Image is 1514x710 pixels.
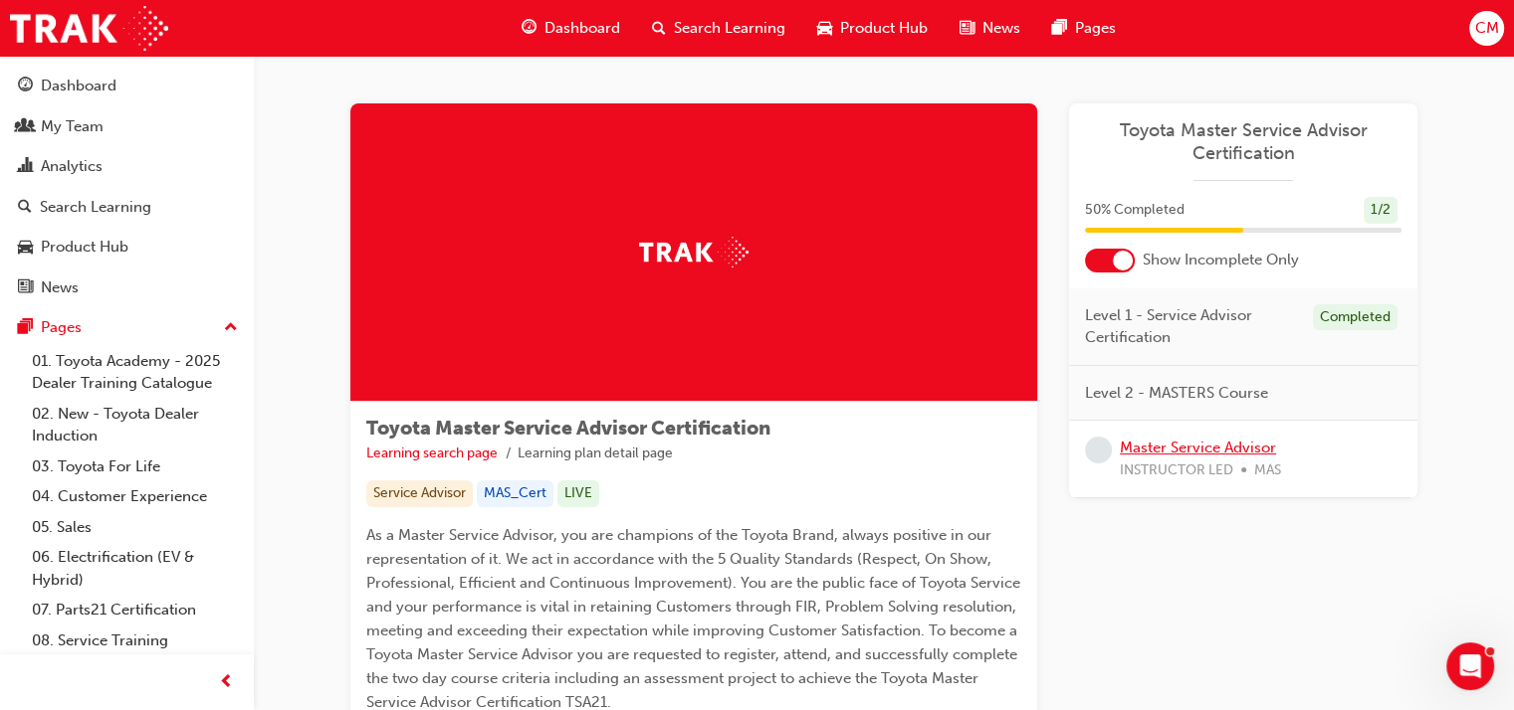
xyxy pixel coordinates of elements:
[8,269,246,306] a: News
[8,189,246,226] a: Search Learning
[24,625,246,656] a: 08. Service Training
[1254,459,1281,482] span: MAS
[801,8,944,49] a: car-iconProduct Hub
[18,279,33,297] span: news-icon
[40,196,151,219] div: Search Learning
[639,237,749,267] img: Trak
[41,276,79,299] div: News
[18,239,33,257] span: car-icon
[18,118,33,136] span: people-icon
[636,8,801,49] a: search-iconSearch Learning
[41,115,104,138] div: My Team
[24,512,246,543] a: 05. Sales
[960,16,974,41] span: news-icon
[366,417,770,440] span: Toyota Master Service Advisor Certification
[219,670,234,695] span: prev-icon
[24,399,246,451] a: 02. New - Toyota Dealer Induction
[24,346,246,399] a: 01. Toyota Academy - 2025 Dealer Training Catalogue
[1469,11,1504,46] button: CM
[652,16,666,41] span: search-icon
[41,75,116,97] div: Dashboard
[18,78,33,95] span: guage-icon
[1085,382,1268,405] span: Level 2 - MASTERS Course
[1120,459,1233,482] span: INSTRUCTOR LED
[18,319,33,337] span: pages-icon
[366,444,498,461] a: Learning search page
[1313,304,1398,331] div: Completed
[8,64,246,309] button: DashboardMy TeamAnalyticsSearch LearningProduct HubNews
[1085,199,1185,222] span: 50 % Completed
[1474,17,1498,40] span: CM
[1052,16,1067,41] span: pages-icon
[8,229,246,266] a: Product Hub
[674,17,785,40] span: Search Learning
[518,443,673,465] li: Learning plan detail page
[1085,304,1297,349] span: Level 1 - Service Advisor Certification
[1364,197,1398,224] div: 1 / 2
[477,480,553,507] div: MAS_Cert
[1446,642,1494,690] iframe: Intercom live chat
[1120,439,1276,456] a: Master Service Advisor
[1085,119,1402,164] a: Toyota Master Service Advisor Certification
[41,316,82,339] div: Pages
[817,16,832,41] span: car-icon
[18,199,32,217] span: search-icon
[1143,249,1299,271] span: Show Incomplete Only
[1036,8,1132,49] a: pages-iconPages
[1075,17,1116,40] span: Pages
[24,481,246,512] a: 04. Customer Experience
[8,68,246,104] a: Dashboard
[8,108,246,145] a: My Team
[24,542,246,595] a: 06. Electrification (EV & Hybrid)
[8,309,246,346] button: Pages
[1085,437,1112,463] span: learningRecordVerb_NONE-icon
[10,6,168,51] img: Trak
[522,16,537,41] span: guage-icon
[8,148,246,185] a: Analytics
[224,315,238,341] span: up-icon
[982,17,1020,40] span: News
[544,17,620,40] span: Dashboard
[366,480,473,507] div: Service Advisor
[41,236,128,259] div: Product Hub
[944,8,1036,49] a: news-iconNews
[24,451,246,482] a: 03. Toyota For Life
[840,17,928,40] span: Product Hub
[506,8,636,49] a: guage-iconDashboard
[557,480,599,507] div: LIVE
[41,155,103,178] div: Analytics
[18,158,33,176] span: chart-icon
[24,595,246,625] a: 07. Parts21 Certification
